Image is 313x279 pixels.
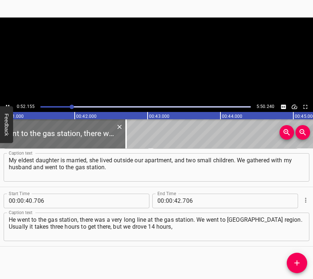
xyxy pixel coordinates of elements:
button: Toggle fullscreen [301,102,310,112]
span: 5:50.240 [257,104,274,109]
input: 00 [17,194,24,208]
button: Cue Options [301,195,310,205]
button: Add Cue [287,253,307,273]
input: 00 [166,194,173,208]
input: 706 [183,194,249,208]
span: : [173,194,174,208]
span: : [164,194,166,208]
textarea: He went to the gas station, there was a very long line at the gas station. We went to [GEOGRAPHIC... [9,216,304,237]
button: Play/Pause [3,102,12,112]
span: : [16,194,17,208]
textarea: My eldest daughter is married, she lived outside our apartment, and two small children. We gather... [9,157,304,178]
div: Cue Options [301,191,309,210]
div: Hide/Show Captions [279,102,288,112]
span: . [181,194,183,208]
span: : [24,194,26,208]
div: Play progress [40,106,251,108]
text: 00:42.000 [76,114,97,119]
button: Change Playback Speed [290,102,299,112]
button: Zoom Out [296,125,310,140]
button: Delete [115,122,124,132]
text: 00:44.000 [222,114,242,119]
span: 0:52.155 [17,104,35,109]
button: Toggle captions [279,102,288,112]
div: Delete Cue [115,122,123,132]
span: . [32,194,34,208]
text: 00:43.000 [149,114,169,119]
div: Toggle Full Screen [301,102,310,112]
input: 00 [9,194,16,208]
input: 42 [174,194,181,208]
text: 00:41.000 [3,114,24,119]
input: 00 [157,194,164,208]
input: 40 [26,194,32,208]
input: 706 [34,194,101,208]
button: Zoom In [279,125,294,140]
div: Playback Speed [290,102,299,112]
